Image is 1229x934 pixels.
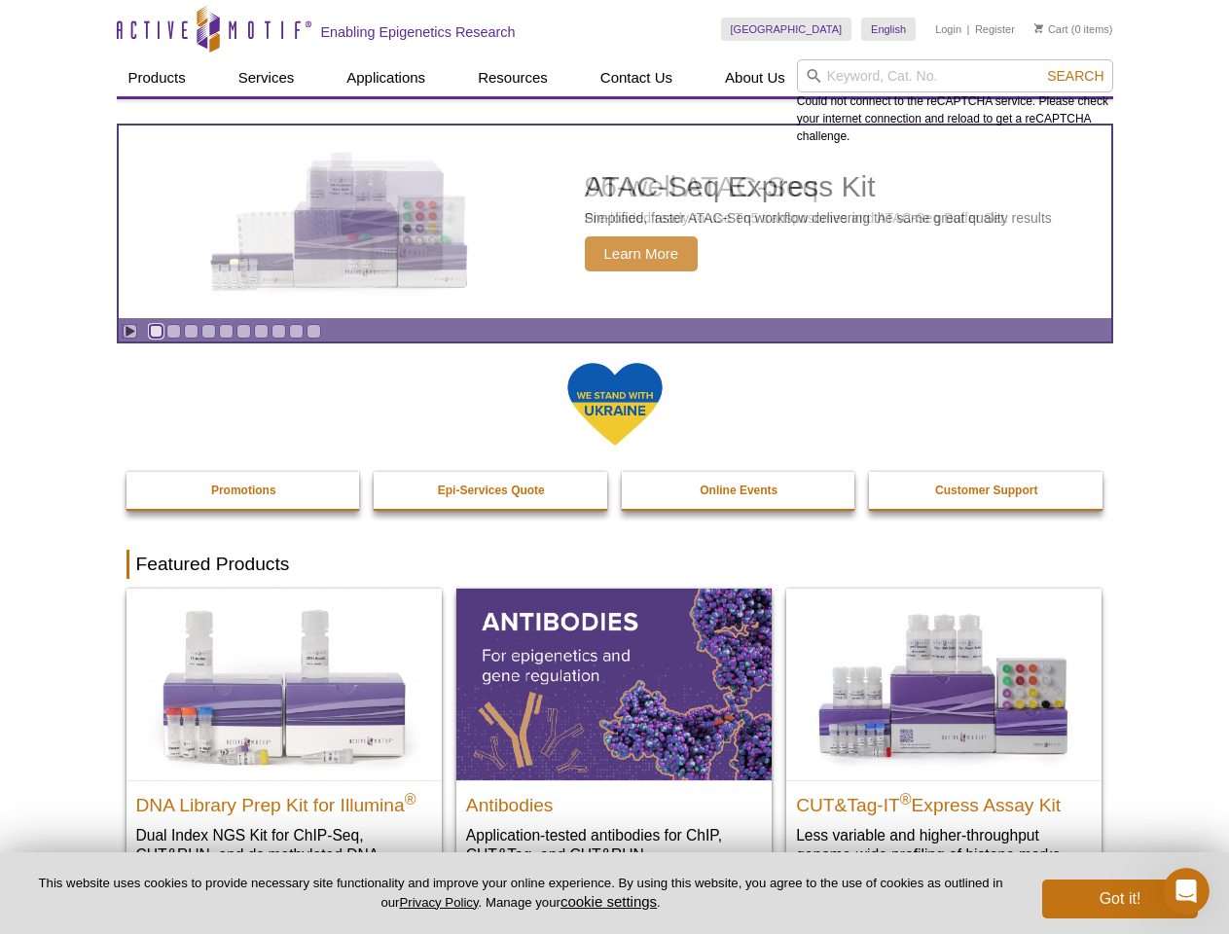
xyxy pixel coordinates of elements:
img: We Stand With Ukraine [566,361,664,448]
a: Customer Support [869,472,1104,509]
a: Epi-Services Quote [374,472,609,509]
a: Contact Us [589,59,684,96]
img: DNA Library Prep Kit for Illumina [127,589,442,779]
a: [GEOGRAPHIC_DATA] [721,18,852,41]
button: Got it! [1042,880,1198,918]
h2: Enabling Epigenetics Research [321,23,516,41]
a: Online Events [622,472,857,509]
article: ATAC-Seq Express Kit [119,126,1111,318]
a: CUT&Tag-IT® Express Assay Kit CUT&Tag-IT®Express Assay Kit Less variable and higher-throughput ge... [786,589,1102,883]
sup: ® [405,790,416,807]
a: Resources [466,59,560,96]
p: Dual Index NGS Kit for ChIP-Seq, CUT&RUN, and ds methylated DNA assays. [136,825,432,884]
a: Applications [335,59,437,96]
a: Go to slide 2 [166,324,181,339]
strong: Promotions [211,484,276,497]
button: cookie settings [560,893,657,910]
a: Go to slide 7 [254,324,269,339]
a: Privacy Policy [399,895,478,910]
a: Go to slide 6 [236,324,251,339]
a: Toggle autoplay [123,324,137,339]
a: Services [227,59,307,96]
strong: Epi-Services Quote [438,484,545,497]
a: All Antibodies Antibodies Application-tested antibodies for ChIP, CUT&Tag, and CUT&RUN. [456,589,772,883]
strong: Online Events [700,484,777,497]
a: Go to slide 3 [184,324,199,339]
img: ATAC-Seq Express Kit [181,148,502,296]
div: Could not connect to the reCAPTCHA service. Please check your internet connection and reload to g... [797,59,1113,145]
a: Products [117,59,198,96]
p: Application-tested antibodies for ChIP, CUT&Tag, and CUT&RUN. [466,825,762,865]
a: Promotions [127,472,362,509]
a: About Us [713,59,797,96]
p: This website uses cookies to provide necessary site functionality and improve your online experie... [31,875,1010,912]
a: Login [935,22,961,36]
a: Go to slide 10 [307,324,321,339]
p: Less variable and higher-throughput genome-wide profiling of histone marks​. [796,825,1092,865]
a: Go to slide 5 [219,324,234,339]
img: CUT&Tag-IT® Express Assay Kit [786,589,1102,779]
a: Go to slide 8 [271,324,286,339]
p: Simplified, faster ATAC-Seq workflow delivering the same great quality results [585,209,1052,227]
h2: CUT&Tag-IT Express Assay Kit [796,786,1092,815]
strong: Customer Support [935,484,1037,497]
iframe: Intercom live chat [1163,868,1210,915]
h2: DNA Library Prep Kit for Illumina [136,786,432,815]
h2: Antibodies [466,786,762,815]
sup: ® [900,790,912,807]
span: Learn More [585,236,699,271]
a: Go to slide 1 [149,324,163,339]
a: Cart [1034,22,1068,36]
img: Your Cart [1034,23,1043,33]
li: | [967,18,970,41]
input: Keyword, Cat. No. [797,59,1113,92]
h2: ATAC-Seq Express Kit [585,172,1052,201]
a: Go to slide 9 [289,324,304,339]
a: ATAC-Seq Express Kit ATAC-Seq Express Kit Simplified, faster ATAC-Seq workflow delivering the sam... [119,126,1111,318]
h2: Featured Products [127,550,1103,579]
a: Register [975,22,1015,36]
a: English [861,18,916,41]
button: Search [1041,67,1109,85]
a: DNA Library Prep Kit for Illumina DNA Library Prep Kit for Illumina® Dual Index NGS Kit for ChIP-... [127,589,442,903]
li: (0 items) [1034,18,1113,41]
span: Search [1047,68,1103,84]
img: All Antibodies [456,589,772,779]
a: Go to slide 4 [201,324,216,339]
